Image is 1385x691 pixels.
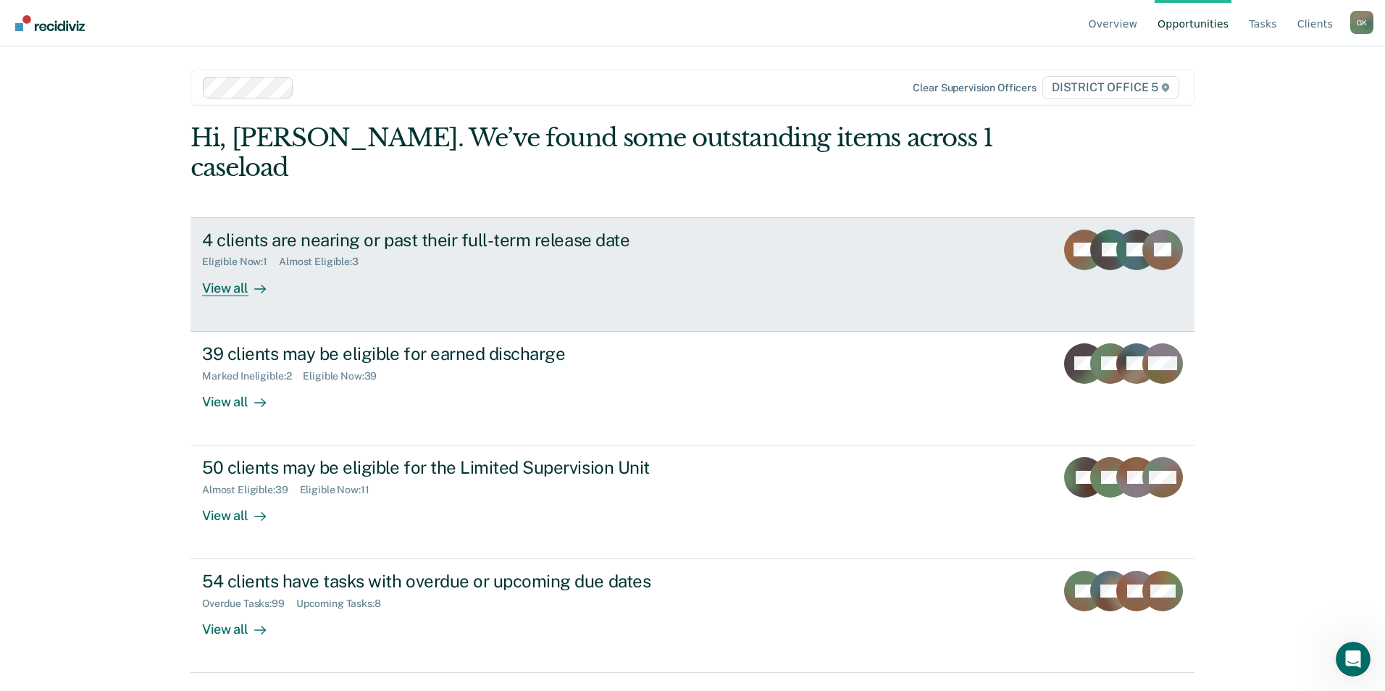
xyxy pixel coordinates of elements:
[202,382,283,410] div: View all
[303,370,388,382] div: Eligible Now : 39
[191,332,1194,445] a: 39 clients may be eligible for earned dischargeMarked Ineligible:2Eligible Now:39View all
[191,217,1194,332] a: 4 clients are nearing or past their full-term release dateEligible Now:1Almost Eligible:3View all
[202,256,279,268] div: Eligible Now : 1
[191,445,1194,559] a: 50 clients may be eligible for the Limited Supervision UnitAlmost Eligible:39Eligible Now:11View all
[202,268,283,296] div: View all
[1350,11,1373,34] button: Profile dropdown button
[191,559,1194,673] a: 54 clients have tasks with overdue or upcoming due datesOverdue Tasks:99Upcoming Tasks:8View all
[1350,11,1373,34] div: G K
[202,484,300,496] div: Almost Eligible : 39
[279,256,370,268] div: Almost Eligible : 3
[913,82,1036,94] div: Clear supervision officers
[202,571,711,592] div: 54 clients have tasks with overdue or upcoming due dates
[202,610,283,638] div: View all
[300,484,381,496] div: Eligible Now : 11
[202,496,283,524] div: View all
[202,230,711,251] div: 4 clients are nearing or past their full-term release date
[191,123,994,183] div: Hi, [PERSON_NAME]. We’ve found some outstanding items across 1 caseload
[15,15,85,31] img: Recidiviz
[1042,76,1179,99] span: DISTRICT OFFICE 5
[202,457,711,478] div: 50 clients may be eligible for the Limited Supervision Unit
[1336,642,1371,677] iframe: Intercom live chat
[202,370,303,382] div: Marked Ineligible : 2
[202,598,296,610] div: Overdue Tasks : 99
[296,598,393,610] div: Upcoming Tasks : 8
[202,343,711,364] div: 39 clients may be eligible for earned discharge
